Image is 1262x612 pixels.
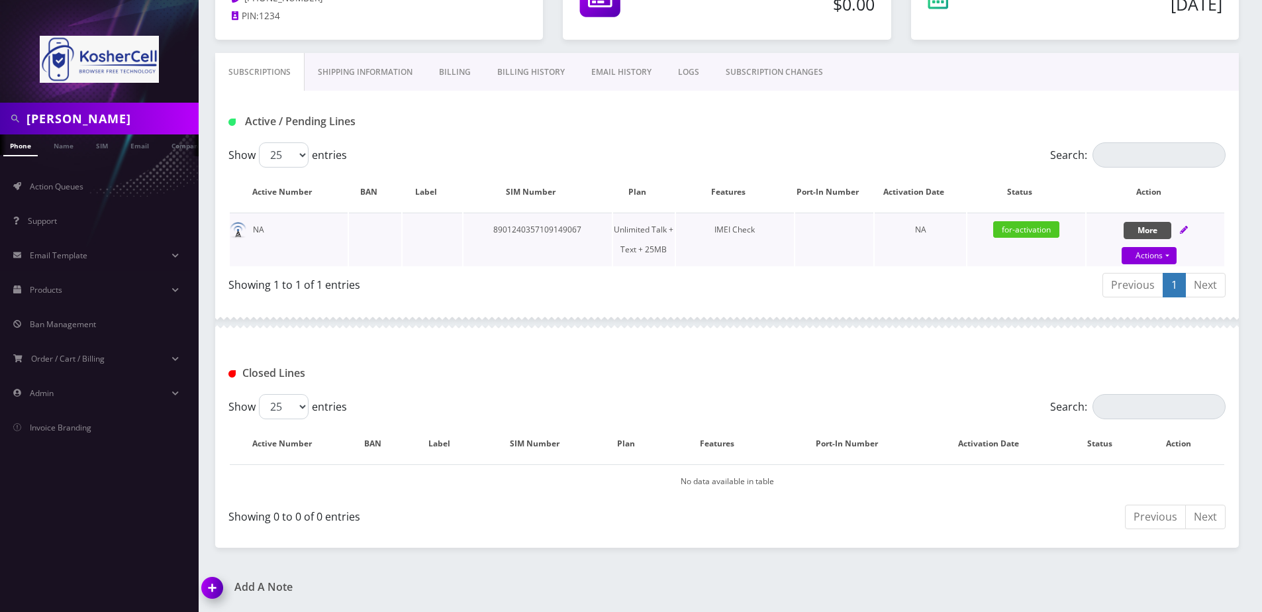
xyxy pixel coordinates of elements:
[875,173,966,211] th: Activation Date: activate to sort column ascending
[1050,394,1226,419] label: Search:
[915,224,926,235] span: NA
[230,173,348,211] th: Active Number: activate to sort column ascending
[202,581,717,593] a: Add A Note
[26,106,195,131] input: Search in Company
[578,53,665,91] a: EMAIL HISTORY
[482,425,601,463] th: SIM Number: activate to sort column ascending
[1185,273,1226,297] a: Next
[228,119,236,126] img: Active / Pending Lines
[30,387,54,399] span: Admin
[613,173,675,211] th: Plan: activate to sort column ascending
[426,53,484,91] a: Billing
[1185,505,1226,529] a: Next
[602,425,663,463] th: Plan: activate to sort column ascending
[30,319,96,330] span: Ban Management
[463,213,612,266] td: 8901240357109149067
[230,222,246,238] img: default.png
[712,53,836,91] a: SUBSCRIPTION CHANGES
[784,425,924,463] th: Port-In Number: activate to sort column ascending
[228,370,236,378] img: Closed Lines
[259,394,309,419] select: Showentries
[228,394,347,419] label: Show entries
[40,36,159,83] img: KosherCell
[228,142,347,168] label: Show entries
[676,173,794,211] th: Features: activate to sort column ascending
[665,425,783,463] th: Features: activate to sort column ascending
[228,367,548,380] h1: Closed Lines
[1122,247,1177,264] a: Actions
[232,10,259,23] a: PIN:
[403,173,461,211] th: Label: activate to sort column ascending
[993,221,1059,238] span: for-activation
[412,425,481,463] th: Label: activate to sort column ascending
[259,10,280,22] span: 1234
[1050,142,1226,168] label: Search:
[230,464,1224,498] td: No data available in table
[3,134,38,156] a: Phone
[31,353,105,364] span: Order / Cart / Billing
[228,503,717,525] div: Showing 0 to 0 of 0 entries
[230,425,348,463] th: Active Number: activate to sort column descending
[484,53,578,91] a: Billing History
[349,425,411,463] th: BAN: activate to sort column ascending
[89,134,115,155] a: SIM
[259,142,309,168] select: Showentries
[305,53,426,91] a: Shipping Information
[1163,273,1186,297] a: 1
[1068,425,1145,463] th: Status: activate to sort column ascending
[1092,142,1226,168] input: Search:
[30,250,87,261] span: Email Template
[1102,273,1163,297] a: Previous
[47,134,80,155] a: Name
[228,272,717,293] div: Showing 1 to 1 of 1 entries
[924,425,1067,463] th: Activation Date: activate to sort column ascending
[30,422,91,433] span: Invoice Branding
[795,173,873,211] th: Port-In Number: activate to sort column ascending
[463,173,612,211] th: SIM Number: activate to sort column ascending
[30,284,62,295] span: Products
[1092,394,1226,419] input: Search:
[967,173,1085,211] th: Status: activate to sort column ascending
[1087,173,1224,211] th: Action: activate to sort column ascending
[124,134,156,155] a: Email
[349,173,401,211] th: BAN: activate to sort column ascending
[230,213,348,266] td: NA
[676,220,794,240] div: IMEI Check
[165,134,209,155] a: Company
[228,115,548,128] h1: Active / Pending Lines
[1125,505,1186,529] a: Previous
[215,53,305,91] a: Subscriptions
[30,181,83,192] span: Action Queues
[1146,425,1224,463] th: Action : activate to sort column ascending
[613,213,675,266] td: Unlimited Talk + Text + 25MB
[1124,222,1171,239] button: More
[665,53,712,91] a: LOGS
[28,215,57,227] span: Support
